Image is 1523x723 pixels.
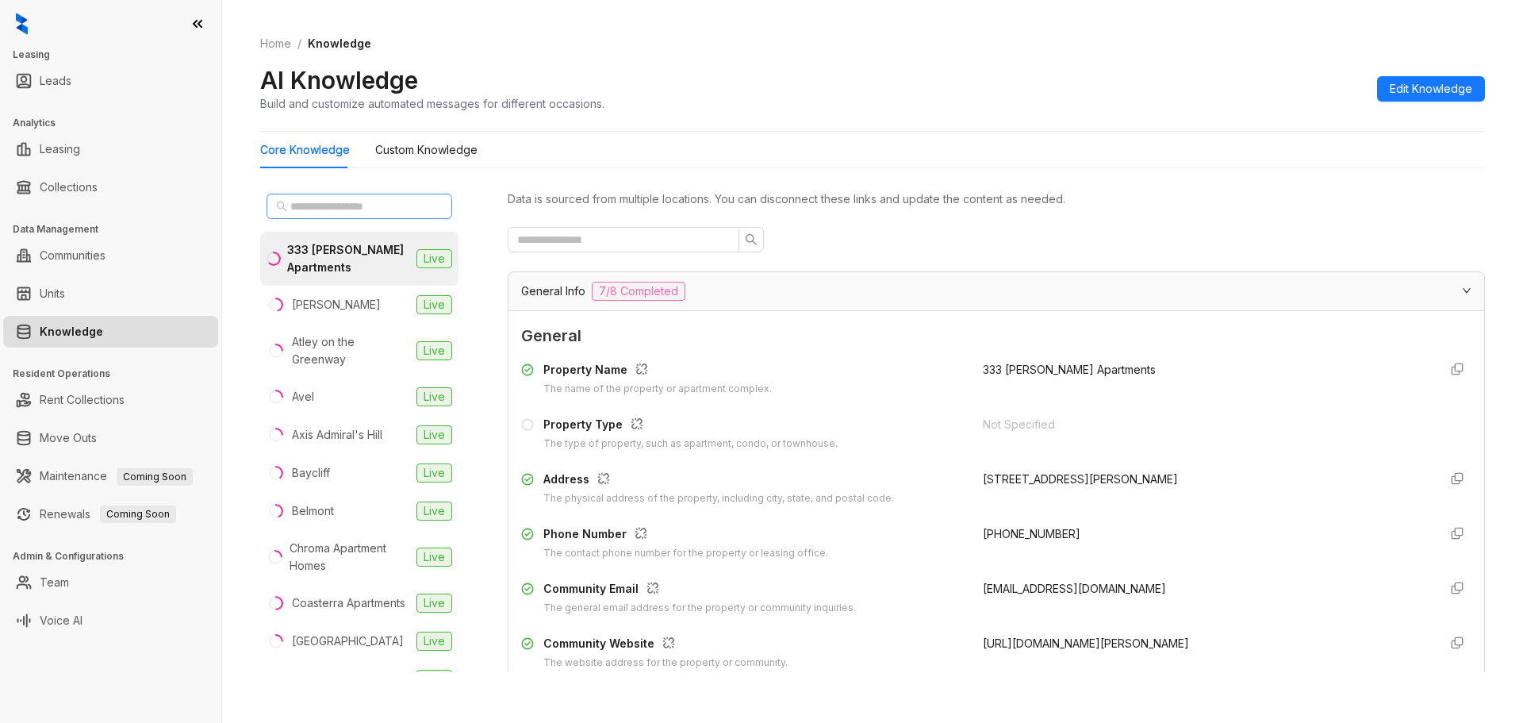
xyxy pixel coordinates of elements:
div: Axis Admiral's Hill [292,426,382,444]
span: Live [416,249,452,268]
li: Collections [3,171,218,203]
span: Knowledge [308,37,371,50]
a: Home [257,35,294,52]
span: Live [416,670,452,689]
div: Custom Knowledge [375,141,478,159]
span: Live [416,341,452,360]
li: / [297,35,301,52]
a: Collections [40,171,98,203]
span: Edit Knowledge [1390,80,1472,98]
li: Rent Collections [3,384,218,416]
div: Baycliff [292,464,330,482]
h3: Data Management [13,222,221,237]
span: [EMAIL_ADDRESS][DOMAIN_NAME] [983,582,1166,595]
a: Leads [40,65,71,97]
div: Core Knowledge [260,141,350,159]
li: Leasing [3,133,218,165]
span: General Info [521,283,585,300]
div: 333 [PERSON_NAME] Apartments [287,241,410,276]
a: Leasing [40,133,80,165]
div: Belmont [292,502,334,520]
div: Community Website [543,635,788,656]
span: Live [416,502,452,521]
h3: Admin & Configurations [13,549,221,563]
span: [URL][DOMAIN_NAME][PERSON_NAME] [983,636,1189,650]
li: Maintenance [3,460,218,492]
div: Property Type [543,416,838,436]
span: [PHONE_NUMBER] [983,527,1080,540]
img: logo [16,13,28,35]
a: Rent Collections [40,384,125,416]
div: The general email address for the property or community inquiries. [543,601,856,616]
div: Not Specified [983,416,1425,433]
span: Live [416,425,452,444]
li: Voice AI [3,605,218,636]
div: Coasterra Apartments [292,594,405,612]
button: Edit Knowledge [1377,76,1485,102]
a: RenewalsComing Soon [40,498,176,530]
span: Coming Soon [100,506,176,523]
div: Data is sourced from multiple locations. You can disconnect these links and update the content as... [508,190,1485,208]
li: Leads [3,65,218,97]
li: Units [3,278,218,310]
div: [PERSON_NAME] [292,296,381,313]
a: Units [40,278,65,310]
h3: Resident Operations [13,367,221,381]
div: Build and customize automated messages for different occasions. [260,95,604,112]
div: Community Email [543,580,856,601]
li: Move Outs [3,422,218,454]
div: Chroma Apartment Homes [290,540,410,575]
h2: AI Knowledge [260,65,418,95]
div: Atley on the Greenway [292,333,410,368]
span: Live [416,387,452,406]
div: The name of the property or apartment complex. [543,382,772,397]
span: Live [416,295,452,314]
a: Communities [40,240,105,271]
div: The website address for the property or community. [543,656,788,671]
span: Live [416,548,452,567]
div: [STREET_ADDRESS][PERSON_NAME] [983,471,1425,488]
div: Property Name [543,361,772,382]
div: The type of property, such as apartment, condo, or townhouse. [543,436,838,452]
span: Live [416,463,452,483]
a: Move Outs [40,422,97,454]
a: Knowledge [40,316,103,348]
span: search [276,201,287,212]
li: Knowledge [3,316,218,348]
div: Avel [292,388,314,406]
li: Communities [3,240,218,271]
h3: Analytics [13,116,221,130]
span: Live [416,632,452,651]
div: Phone Number [543,525,828,546]
div: [GEOGRAPHIC_DATA] [292,633,404,650]
li: Renewals [3,498,218,530]
a: Voice AI [40,605,82,636]
a: Team [40,567,69,598]
li: Team [3,567,218,598]
span: expanded [1462,286,1471,295]
div: General Info7/8 Completed [508,272,1484,310]
div: [GEOGRAPHIC_DATA] [292,671,404,688]
div: The physical address of the property, including city, state, and postal code. [543,491,894,506]
span: Live [416,594,452,613]
div: The contact phone number for the property or leasing office. [543,546,828,561]
span: General [521,324,1471,348]
h3: Leasing [13,48,221,62]
div: Address [543,471,894,491]
span: 333 [PERSON_NAME] Apartments [983,363,1156,376]
span: Coming Soon [117,468,193,486]
span: 7/8 Completed [592,282,685,301]
span: search [745,233,758,246]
